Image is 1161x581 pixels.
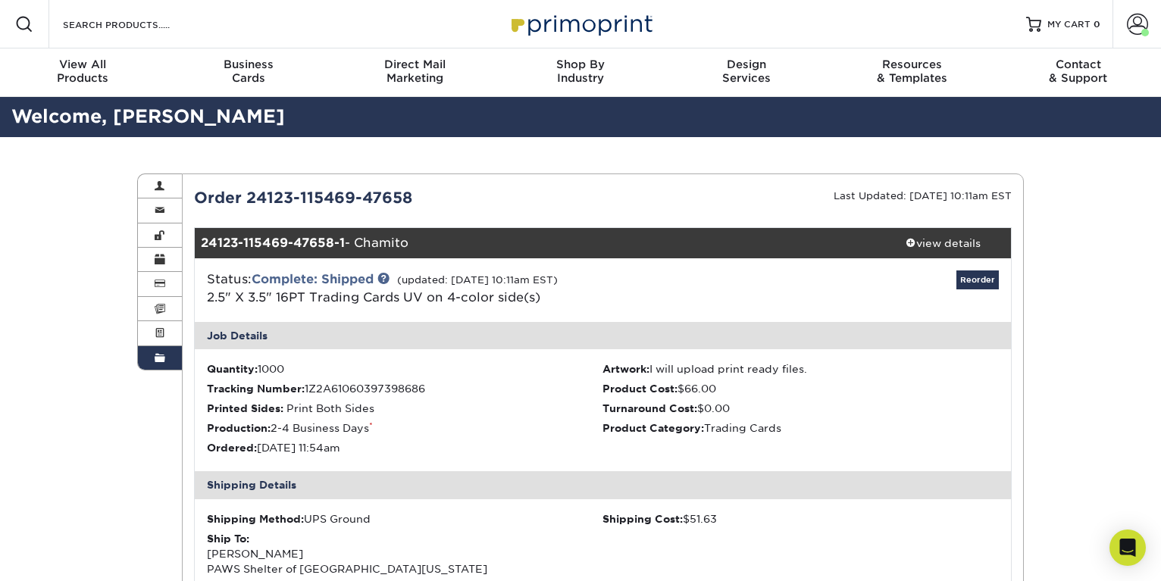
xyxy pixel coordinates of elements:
[602,361,999,376] li: I will upload print ready files.
[196,270,739,307] div: Status:
[602,381,999,396] li: $66.00
[995,48,1161,97] a: Contact& Support
[207,402,283,414] strong: Printed Sides:
[505,8,656,40] img: Primoprint
[286,402,374,414] span: Print Both Sides
[602,402,697,414] strong: Turnaround Cost:
[995,58,1161,71] span: Contact
[498,48,664,97] a: Shop ByIndustry
[602,513,683,525] strong: Shipping Cost:
[207,290,540,305] a: 2.5" X 3.5" 16PT Trading Cards UV on 4-color side(s)
[61,15,209,33] input: SEARCH PRODUCTS.....
[602,383,678,395] strong: Product Cost:
[195,228,875,258] div: - Chamito
[1047,18,1091,31] span: MY CART
[956,270,999,289] a: Reorder
[875,228,1011,258] a: view details
[602,422,704,434] strong: Product Category:
[305,383,425,395] span: 1Z2A61060397398686
[166,48,332,97] a: BusinessCards
[834,190,1012,201] small: Last Updated: [DATE] 10:11am EST
[498,58,664,71] span: Shop By
[829,58,995,85] div: & Templates
[207,533,249,545] strong: Ship To:
[498,58,664,85] div: Industry
[332,58,498,85] div: Marketing
[1109,529,1146,566] div: Open Intercom Messenger
[207,422,271,434] strong: Production:
[207,420,603,436] li: 2-4 Business Days
[207,383,305,395] strong: Tracking Number:
[207,513,304,525] strong: Shipping Method:
[829,48,995,97] a: Resources& Templates
[252,272,374,286] a: Complete: Shipped
[207,511,603,526] div: UPS Ground
[207,361,603,376] li: 1000
[663,58,829,85] div: Services
[207,442,257,454] strong: Ordered:
[663,48,829,97] a: DesignServices
[332,48,498,97] a: Direct MailMarketing
[166,58,332,71] span: Business
[602,420,999,436] li: Trading Cards
[195,471,1012,498] div: Shipping Details
[602,401,999,416] li: $0.00
[166,58,332,85] div: Cards
[602,363,649,375] strong: Artwork:
[602,511,999,526] div: $51.63
[201,236,345,250] strong: 24123-115469-47658-1
[875,236,1011,251] div: view details
[397,274,558,286] small: (updated: [DATE] 10:11am EST)
[195,322,1012,349] div: Job Details
[1094,19,1100,30] span: 0
[183,186,603,209] div: Order 24123-115469-47658
[207,363,258,375] strong: Quantity:
[995,58,1161,85] div: & Support
[207,440,603,455] li: [DATE] 11:54am
[663,58,829,71] span: Design
[332,58,498,71] span: Direct Mail
[829,58,995,71] span: Resources
[4,535,129,576] iframe: Google Customer Reviews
